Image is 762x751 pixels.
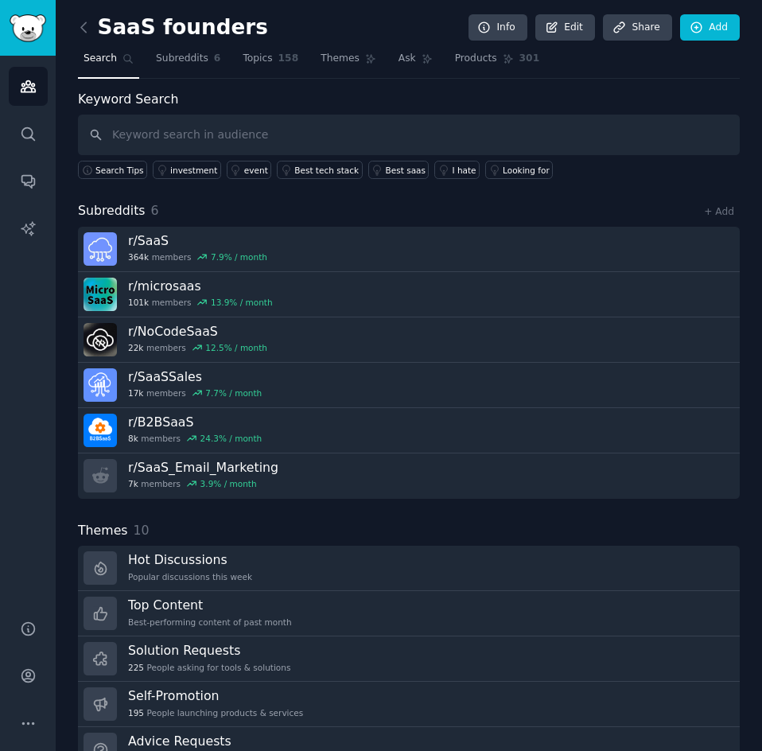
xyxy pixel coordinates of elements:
[128,368,262,385] h3: r/ SaaSSales
[128,707,303,718] div: People launching products & services
[78,521,128,541] span: Themes
[603,14,671,41] a: Share
[84,323,117,356] img: NoCodeSaaS
[150,46,226,79] a: Subreddits6
[95,165,144,176] span: Search Tips
[156,52,208,66] span: Subreddits
[128,342,267,353] div: members
[78,363,740,408] a: r/SaaSSales17kmembers7.7% / month
[128,251,149,263] span: 364k
[78,115,740,155] input: Keyword search in audience
[153,161,221,179] a: investment
[128,662,144,673] span: 225
[78,591,740,636] a: Top ContentBest-performing content of past month
[535,14,595,41] a: Edit
[151,203,159,218] span: 6
[10,14,46,42] img: GummySearch logo
[128,707,144,718] span: 195
[294,165,359,176] div: Best tech stack
[704,206,734,217] a: + Add
[386,165,426,176] div: Best saas
[128,478,138,489] span: 7k
[315,46,382,79] a: Themes
[205,342,267,353] div: 12.5 % / month
[84,52,117,66] span: Search
[205,387,262,399] div: 7.7 % / month
[128,414,262,430] h3: r/ B2BSaaS
[128,478,278,489] div: members
[78,227,740,272] a: r/SaaS364kmembers7.9% / month
[78,453,740,499] a: r/SaaS_Email_Marketing7kmembers3.9% / month
[237,46,304,79] a: Topics158
[128,278,273,294] h3: r/ microsaas
[128,232,267,249] h3: r/ SaaS
[211,251,267,263] div: 7.9 % / month
[128,687,303,704] h3: Self-Promotion
[84,414,117,447] img: B2BSaaS
[128,433,262,444] div: members
[128,297,149,308] span: 101k
[128,597,292,613] h3: Top Content
[128,551,252,568] h3: Hot Discussions
[278,52,299,66] span: 158
[277,161,362,179] a: Best tech stack
[128,342,143,353] span: 22k
[455,52,497,66] span: Products
[78,272,740,317] a: r/microsaas101kmembers13.9% / month
[128,387,143,399] span: 17k
[214,52,221,66] span: 6
[78,91,178,107] label: Keyword Search
[368,161,430,179] a: Best saas
[434,161,480,179] a: I hate
[78,546,740,591] a: Hot DiscussionsPopular discussions this week
[449,46,545,79] a: Products301
[468,14,527,41] a: Info
[211,297,273,308] div: 13.9 % / month
[134,523,150,538] span: 10
[170,165,217,176] div: investment
[128,662,290,673] div: People asking for tools & solutions
[128,459,278,476] h3: r/ SaaS_Email_Marketing
[78,15,268,41] h2: SaaS founders
[128,733,301,749] h3: Advice Requests
[393,46,438,79] a: Ask
[244,165,268,176] div: event
[200,433,262,444] div: 24.3 % / month
[680,14,740,41] a: Add
[128,323,267,340] h3: r/ NoCodeSaaS
[128,297,273,308] div: members
[78,46,139,79] a: Search
[128,642,290,659] h3: Solution Requests
[227,161,271,179] a: event
[84,232,117,266] img: SaaS
[503,165,550,176] div: Looking for
[78,201,146,221] span: Subreddits
[485,161,553,179] a: Looking for
[128,617,292,628] div: Best-performing content of past month
[84,368,117,402] img: SaaSSales
[519,52,540,66] span: 301
[78,317,740,363] a: r/NoCodeSaaS22kmembers12.5% / month
[78,636,740,682] a: Solution Requests225People asking for tools & solutions
[452,165,476,176] div: I hate
[321,52,360,66] span: Themes
[78,682,740,727] a: Self-Promotion195People launching products & services
[243,52,272,66] span: Topics
[84,278,117,311] img: microsaas
[128,251,267,263] div: members
[200,478,257,489] div: 3.9 % / month
[78,161,147,179] button: Search Tips
[398,52,416,66] span: Ask
[128,571,252,582] div: Popular discussions this week
[78,408,740,453] a: r/B2BSaaS8kmembers24.3% / month
[128,433,138,444] span: 8k
[128,387,262,399] div: members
